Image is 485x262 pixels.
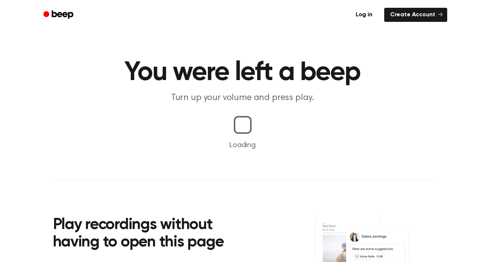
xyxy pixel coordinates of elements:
[384,8,447,22] a: Create Account
[53,59,432,86] h1: You were left a beep
[38,8,80,22] a: Beep
[348,6,380,23] a: Log in
[53,216,253,252] h2: Play recordings without having to open this page
[100,92,385,104] p: Turn up your volume and press play.
[9,140,476,151] p: Loading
